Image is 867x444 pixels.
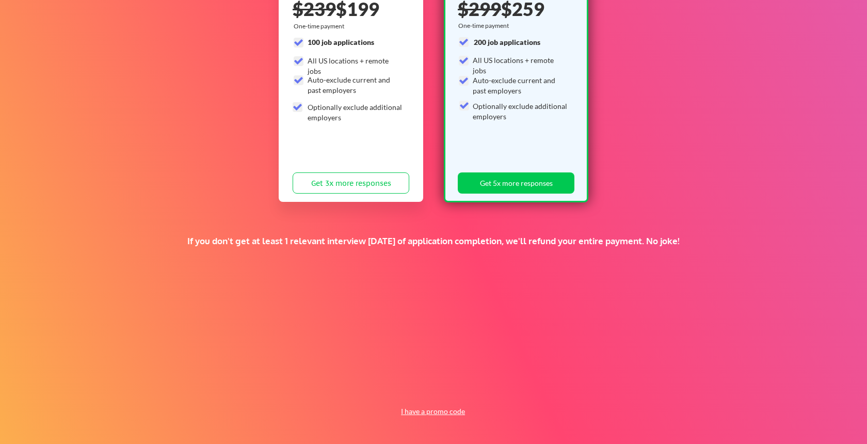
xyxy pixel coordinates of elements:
div: One-time payment [458,22,512,30]
strong: 200 job applications [474,38,540,46]
div: Auto-exclude current and past employers [473,75,568,96]
div: Optionally exclude additional employers [308,102,403,122]
div: All US locations + remote jobs [308,56,403,76]
button: I have a promo code [395,405,471,418]
strong: 100 job applications [308,38,374,46]
button: Get 3x more responses [293,172,409,194]
div: All US locations + remote jobs [473,55,568,75]
div: Optionally exclude additional employers [473,101,568,121]
div: If you don't get at least 1 relevant interview [DATE] of application completion, we'll refund you... [179,235,688,247]
div: One-time payment [294,22,347,30]
button: Get 5x more responses [458,172,574,194]
div: Auto-exclude current and past employers [308,75,403,95]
